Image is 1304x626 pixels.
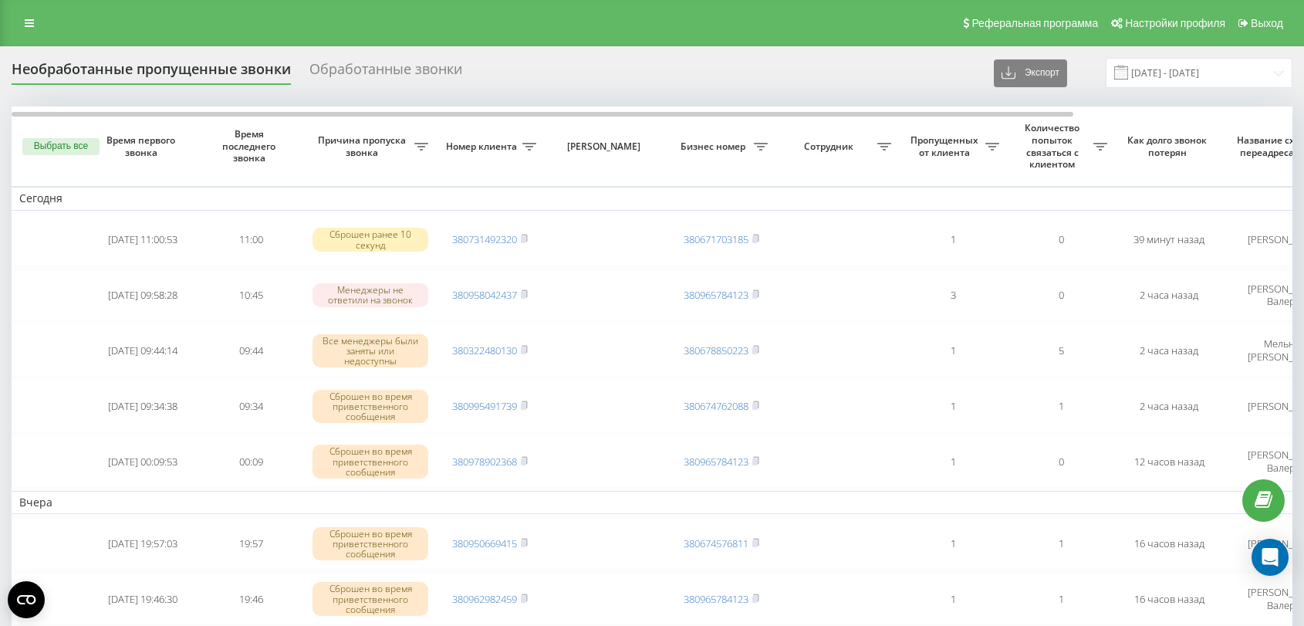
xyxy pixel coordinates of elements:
[1252,539,1289,576] div: Open Intercom Messenger
[89,380,197,432] td: [DATE] 09:34:38
[444,140,522,153] span: Номер клиента
[8,581,45,618] button: Open CMP widget
[557,140,654,153] span: [PERSON_NAME]
[1115,573,1223,625] td: 16 часов назад
[899,269,1007,322] td: 3
[1007,573,1115,625] td: 1
[312,134,414,158] span: Причина пропуска звонка
[312,527,428,561] div: Сброшен во время приветственного сообщения
[1127,134,1211,158] span: Как долго звонок потерян
[89,435,197,488] td: [DATE] 00:09:53
[89,573,197,625] td: [DATE] 19:46:30
[89,214,197,266] td: [DATE] 11:00:53
[1007,435,1115,488] td: 0
[209,128,292,164] span: Время последнего звонка
[899,517,1007,570] td: 1
[197,435,305,488] td: 00:09
[899,573,1007,625] td: 1
[1007,214,1115,266] td: 0
[89,517,197,570] td: [DATE] 19:57:03
[899,380,1007,432] td: 1
[452,343,517,357] a: 380322480130
[312,582,428,616] div: Сброшен во время приветственного сообщения
[1007,517,1115,570] td: 1
[89,269,197,322] td: [DATE] 09:58:28
[1125,17,1225,29] span: Настройки профиля
[1115,214,1223,266] td: 39 минут назад
[1251,17,1283,29] span: Выход
[1115,517,1223,570] td: 16 часов назад
[1015,122,1093,170] span: Количество попыток связаться с клиентом
[1115,269,1223,322] td: 2 часа назад
[684,288,748,302] a: 380965784123
[312,228,428,251] div: Сброшен ранее 10 секунд
[312,390,428,424] div: Сброшен во время приветственного сообщения
[197,214,305,266] td: 11:00
[452,592,517,606] a: 380962982459
[312,334,428,368] div: Все менеджеры были заняты или недоступны
[1115,435,1223,488] td: 12 часов назад
[89,324,197,377] td: [DATE] 09:44:14
[899,324,1007,377] td: 1
[684,399,748,413] a: 380674762088
[312,283,428,306] div: Менеджеры не ответили на звонок
[1007,380,1115,432] td: 1
[907,134,985,158] span: Пропущенных от клиента
[1115,380,1223,432] td: 2 часа назад
[197,380,305,432] td: 09:34
[899,435,1007,488] td: 1
[197,517,305,570] td: 19:57
[197,324,305,377] td: 09:44
[101,134,184,158] span: Время первого звонка
[12,61,291,85] div: Необработанные пропущенные звонки
[971,17,1098,29] span: Реферальная программа
[452,455,517,469] a: 380978902368
[312,445,428,479] div: Сброшен во время приветственного сообщения
[452,399,517,413] a: 380995491739
[309,61,462,85] div: Обработанные звонки
[899,214,1007,266] td: 1
[197,573,305,625] td: 19:46
[452,288,517,302] a: 380958042437
[684,343,748,357] a: 380678850223
[994,59,1067,87] button: Экспорт
[197,269,305,322] td: 10:45
[684,455,748,469] a: 380965784123
[1007,324,1115,377] td: 5
[684,536,748,550] a: 380674576811
[452,232,517,246] a: 380731492320
[22,138,100,155] button: Выбрать все
[675,140,754,153] span: Бизнес номер
[1007,269,1115,322] td: 0
[1115,324,1223,377] td: 2 часа назад
[684,592,748,606] a: 380965784123
[684,232,748,246] a: 380671703185
[783,140,877,153] span: Сотрудник
[452,536,517,550] a: 380950669415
